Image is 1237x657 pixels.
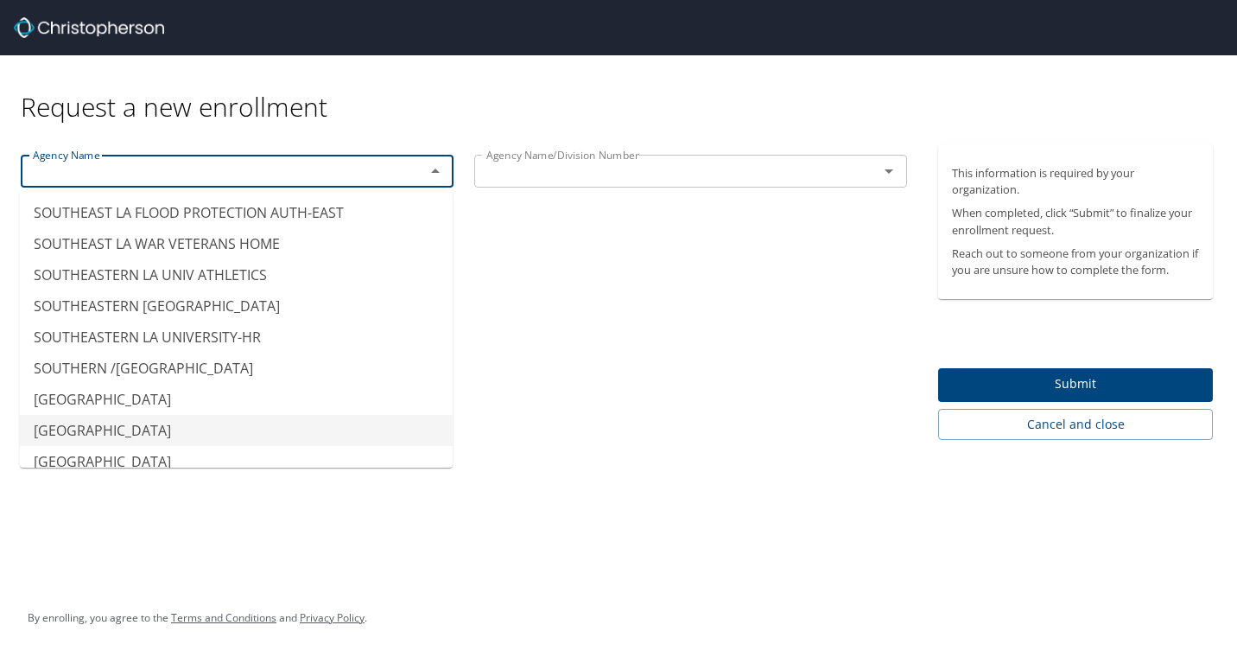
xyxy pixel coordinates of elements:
[20,384,453,415] li: [GEOGRAPHIC_DATA]
[20,353,453,384] li: SOUTHERN /[GEOGRAPHIC_DATA]
[938,368,1213,402] button: Submit
[21,55,1227,124] div: Request a new enrollment
[14,17,164,38] img: cbt logo
[952,165,1199,198] p: This information is required by your organization.
[952,414,1199,436] span: Cancel and close
[877,159,901,183] button: Open
[20,197,453,228] li: SOUTHEAST LA FLOOD PROTECTION AUTH-EAST
[20,290,453,322] li: SOUTHEASTERN [GEOGRAPHIC_DATA]
[171,610,276,625] a: Terms and Conditions
[952,246,1199,278] p: Reach out to someone from your organization if you are unsure how to complete the form.
[300,610,365,625] a: Privacy Policy
[28,596,367,640] div: By enrolling, you agree to the and .
[938,409,1213,441] button: Cancel and close
[20,446,453,477] li: [GEOGRAPHIC_DATA]
[20,415,453,446] li: [GEOGRAPHIC_DATA]
[20,322,453,353] li: SOUTHEASTERN LA UNIVERSITY-HR
[423,159,447,183] button: Close
[952,373,1199,395] span: Submit
[20,259,453,290] li: SOUTHEASTERN LA UNIV ATHLETICS
[20,228,453,259] li: SOUTHEAST LA WAR VETERANS HOME
[952,205,1199,238] p: When completed, click “Submit” to finalize your enrollment request.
